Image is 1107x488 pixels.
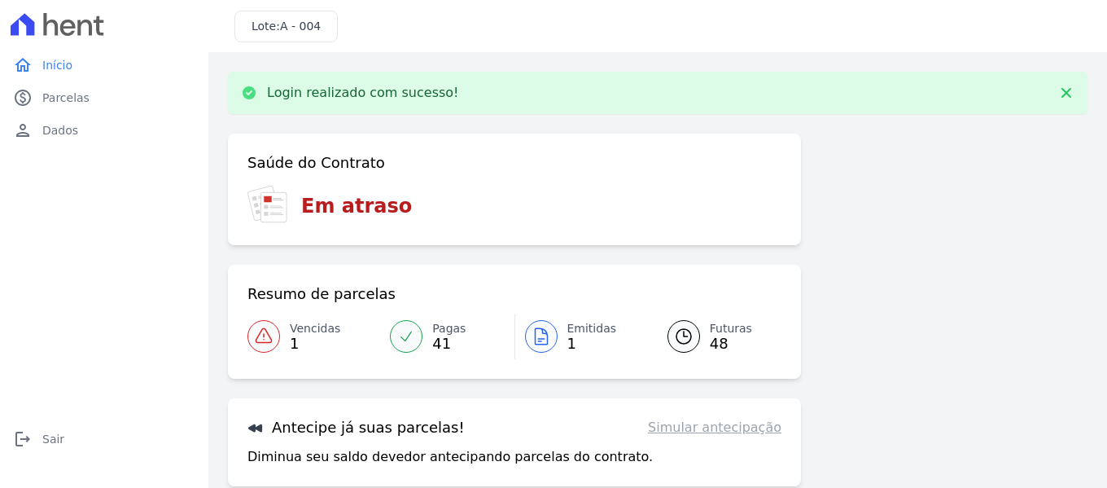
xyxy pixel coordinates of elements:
[710,337,752,350] span: 48
[280,20,321,33] span: A - 004
[648,418,781,437] a: Simular antecipação
[290,320,340,337] span: Vencidas
[432,337,466,350] span: 41
[13,55,33,75] i: home
[247,284,396,304] h3: Resumo de parcelas
[267,85,459,101] p: Login realizado com sucesso!
[42,57,72,73] span: Início
[247,314,380,359] a: Vencidas 1
[515,314,648,359] a: Emitidas 1
[13,88,33,108] i: paid
[252,18,321,35] h3: Lote:
[648,314,781,359] a: Futuras 48
[13,429,33,449] i: logout
[247,153,385,173] h3: Saúde do Contrato
[567,320,617,337] span: Emitidas
[42,431,64,447] span: Sair
[301,191,412,221] h3: Em atraso
[7,423,202,455] a: logoutSair
[710,320,752,337] span: Futuras
[290,337,340,350] span: 1
[380,314,514,359] a: Pagas 41
[42,90,90,106] span: Parcelas
[7,114,202,147] a: personDados
[432,320,466,337] span: Pagas
[42,122,78,138] span: Dados
[247,447,653,467] p: Diminua seu saldo devedor antecipando parcelas do contrato.
[7,49,202,81] a: homeInício
[567,337,617,350] span: 1
[247,418,465,437] h3: Antecipe já suas parcelas!
[13,121,33,140] i: person
[7,81,202,114] a: paidParcelas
